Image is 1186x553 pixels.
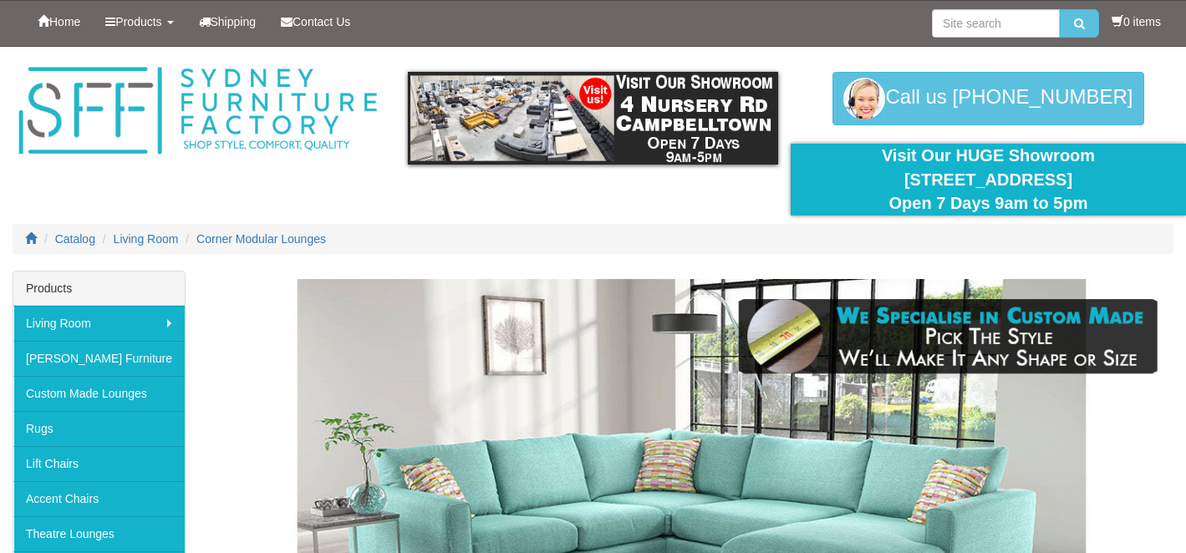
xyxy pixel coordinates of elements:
li: 0 items [1112,13,1161,30]
a: Living Room [114,232,179,246]
a: Accent Chairs [13,481,185,516]
a: [PERSON_NAME] Furniture [13,341,185,376]
a: Living Room [13,306,185,341]
a: Home [25,1,93,43]
div: Visit Our HUGE Showroom [STREET_ADDRESS] Open 7 Days 9am to 5pm [803,144,1173,216]
span: Contact Us [293,15,350,28]
span: Products [115,15,161,28]
a: Catalog [55,232,95,246]
a: Corner Modular Lounges [196,232,326,246]
a: Custom Made Lounges [13,376,185,411]
a: Shipping [186,1,269,43]
div: Products [13,271,185,306]
input: Site search [932,9,1060,38]
span: Home [49,15,80,28]
a: Products [93,1,186,43]
img: showroom.gif [408,72,778,165]
a: Rugs [13,411,185,446]
img: Sydney Furniture Factory [13,63,383,159]
a: Contact Us [268,1,363,43]
span: Shipping [211,15,257,28]
a: Lift Chairs [13,446,185,481]
a: Theatre Lounges [13,516,185,551]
